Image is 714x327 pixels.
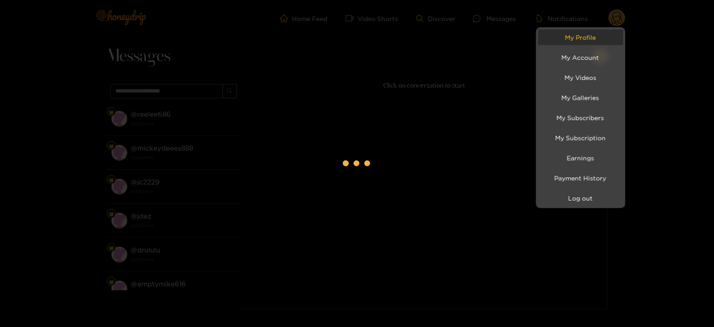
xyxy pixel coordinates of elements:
[538,50,623,65] a: My Account
[538,70,623,85] a: My Videos
[538,150,623,166] a: Earnings
[538,190,623,206] button: Log out
[538,170,623,186] a: Payment History
[538,29,623,45] a: My Profile
[538,90,623,105] a: My Galleries
[538,130,623,146] a: My Subscription
[538,110,623,126] a: My Subscribers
